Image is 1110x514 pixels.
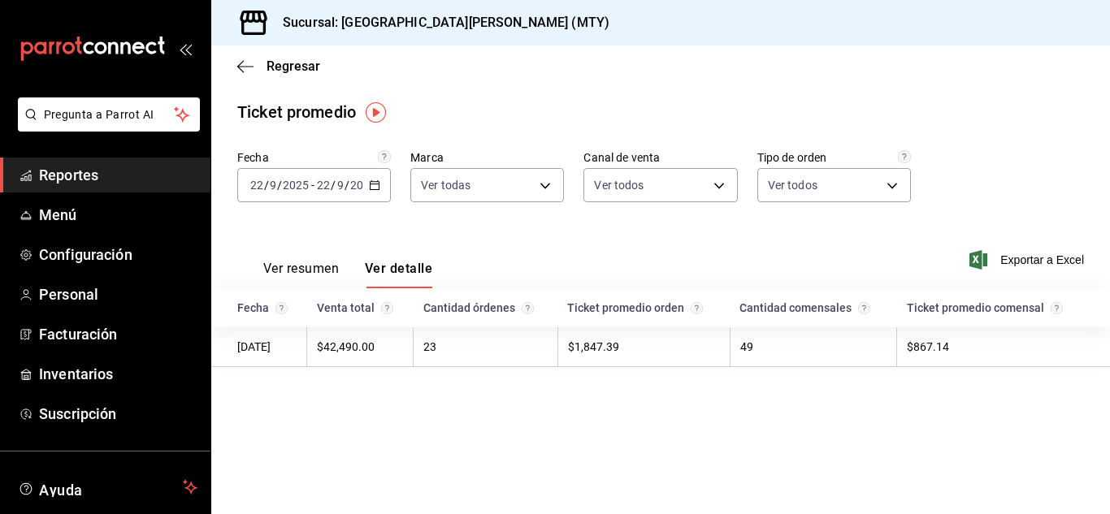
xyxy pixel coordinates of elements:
[331,179,336,192] span: /
[557,327,730,367] td: $1,847.39
[739,301,887,314] div: Cantidad comensales
[316,179,331,192] input: --
[277,179,282,192] span: /
[275,302,288,314] svg: Solamente se muestran las fechas con venta.
[39,283,197,305] span: Personal
[237,100,356,124] div: Ticket promedio
[18,97,200,132] button: Pregunta a Parrot AI
[365,261,432,288] button: Ver detalle
[336,179,345,192] input: --
[39,244,197,266] span: Configuración
[410,152,564,163] label: Marca
[282,179,310,192] input: ----
[237,301,297,314] div: Fecha
[263,261,432,288] div: navigation tabs
[378,150,391,163] svg: Información delimitada a máximo 62 días.
[264,179,269,192] span: /
[211,327,307,367] td: [DATE]
[39,164,197,186] span: Reportes
[898,150,911,163] svg: Todas las órdenes contabilizan 1 comensal a excepción de órdenes de mesa con comensales obligator...
[237,152,391,163] label: Fecha
[973,250,1084,270] button: Exportar a Excel
[567,301,720,314] div: Ticket promedio orden
[39,363,197,385] span: Inventarios
[691,302,703,314] svg: Venta total / Cantidad de órdenes.
[757,152,911,163] label: Tipo de orden
[345,179,349,192] span: /
[269,179,277,192] input: --
[39,403,197,425] span: Suscripción
[366,102,386,123] img: Tooltip marker
[1051,302,1063,314] svg: Venta total / Cantidad de comensales.
[522,302,534,314] svg: Cantidad de órdenes en el día.
[730,327,896,367] td: 49
[249,179,264,192] input: --
[421,177,470,193] span: Ver todas
[594,177,644,193] span: Ver todos
[307,327,414,367] td: $42,490.00
[858,302,870,314] svg: Comensales atendidos en el día.
[583,152,737,163] label: Canal de venta
[237,58,320,74] button: Regresar
[39,323,197,345] span: Facturación
[311,179,314,192] span: -
[349,179,377,192] input: ----
[44,106,175,123] span: Pregunta a Parrot AI
[267,58,320,74] span: Regresar
[263,261,339,288] button: Ver resumen
[897,327,1110,367] td: $867.14
[39,204,197,226] span: Menú
[39,477,176,497] span: Ayuda
[907,301,1084,314] div: Ticket promedio comensal
[414,327,558,367] td: 23
[381,302,393,314] svg: Suma del total de las órdenes del día considerando: Cargos por servicio, Descuentos de artículos,...
[317,301,404,314] div: Venta total
[179,42,192,55] button: open_drawer_menu
[11,118,200,135] a: Pregunta a Parrot AI
[768,177,817,193] span: Ver todos
[423,301,548,314] div: Cantidad órdenes
[270,13,609,32] h3: Sucursal: [GEOGRAPHIC_DATA][PERSON_NAME] (MTY)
